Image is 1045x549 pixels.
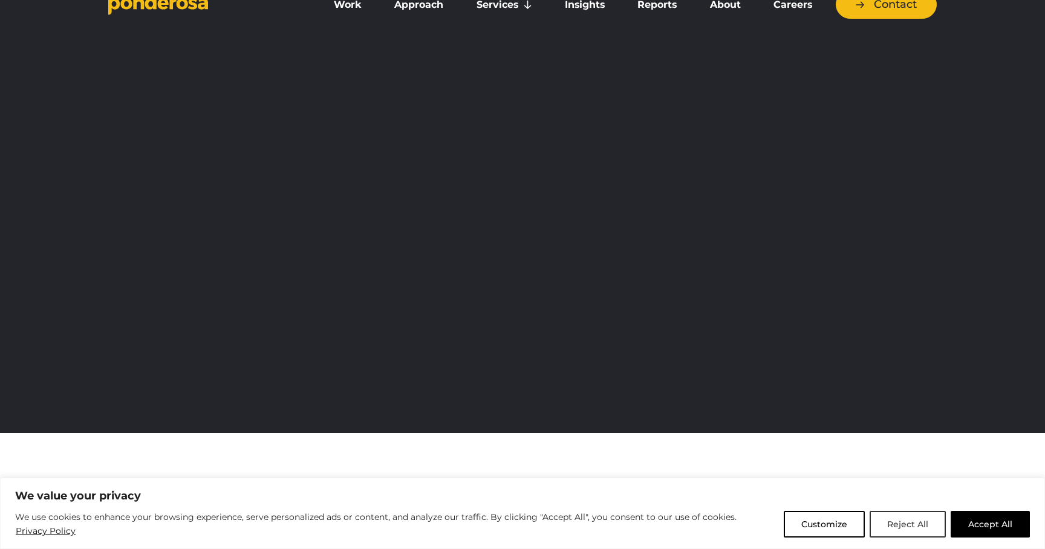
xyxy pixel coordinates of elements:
button: Accept All [951,511,1030,538]
button: Customize [784,511,865,538]
a: Privacy Policy [15,524,76,538]
button: Reject All [870,511,946,538]
p: We use cookies to enhance your browsing experience, serve personalized ads or content, and analyz... [15,510,775,539]
p: We value your privacy [15,489,1030,503]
